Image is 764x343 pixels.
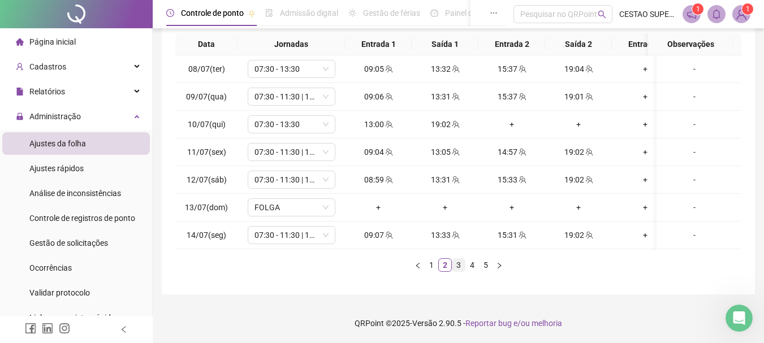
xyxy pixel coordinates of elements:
[490,9,498,17] span: ellipsis
[550,63,607,75] div: 19:04
[550,229,607,241] div: 19:02
[483,173,541,186] div: 15:33
[322,232,329,238] span: down
[412,319,437,328] span: Versão
[483,201,541,214] div: +
[411,258,425,272] li: Página anterior
[16,63,24,71] span: user-add
[550,90,607,103] div: 19:01
[29,263,72,272] span: Ocorrências
[452,259,465,271] a: 3
[451,148,460,156] span: team
[478,33,545,55] th: Entrada 2
[584,148,593,156] span: team
[349,173,407,186] div: 08:59
[416,63,474,75] div: 13:32
[29,189,121,198] span: Análise de inconsistências
[322,93,329,100] span: down
[187,231,226,240] span: 14/07(seg)
[187,175,227,184] span: 12/07(sáb)
[254,171,329,188] span: 07:30 - 11:30 | 13:30 - 17:30
[349,201,407,214] div: +
[187,147,226,157] span: 11/07(sex)
[349,118,407,131] div: 13:00
[254,60,329,77] span: 07:30 - 13:30
[29,37,76,46] span: Página inicial
[254,199,329,216] span: FOLGA
[25,323,36,334] span: facebook
[616,201,674,214] div: +
[616,118,674,131] div: +
[415,262,421,269] span: left
[29,139,86,148] span: Ajustes da folha
[430,9,438,17] span: dashboard
[661,63,728,75] div: -
[254,144,329,160] span: 07:30 - 11:30 | 13:30 - 17:30
[254,227,329,244] span: 07:30 - 11:30 | 13:30 - 17:30
[384,65,393,73] span: team
[726,305,753,332] iframe: Intercom live chat
[483,63,541,75] div: 15:37
[248,10,255,17] span: pushpin
[661,173,728,186] div: -
[416,229,474,241] div: 13:33
[496,262,503,269] span: right
[451,93,460,101] span: team
[517,65,526,73] span: team
[29,288,90,297] span: Validar protocolo
[661,229,728,241] div: -
[465,258,479,272] li: 4
[598,10,606,19] span: search
[348,9,356,17] span: sun
[483,146,541,158] div: 14:57
[181,8,244,18] span: Controle de ponto
[29,112,81,121] span: Administração
[584,231,593,239] span: team
[616,229,674,241] div: +
[439,259,451,271] a: 2
[185,203,228,212] span: 13/07(dom)
[483,118,541,131] div: +
[238,33,345,55] th: Jornadas
[175,33,238,55] th: Data
[733,6,750,23] img: 84849
[451,65,460,73] span: team
[363,8,420,18] span: Gestão de férias
[425,259,438,271] a: 1
[384,120,393,128] span: team
[254,88,329,105] span: 07:30 - 11:30 | 13:30 - 17:30
[616,146,674,158] div: +
[322,149,329,155] span: down
[254,116,329,133] span: 07:30 - 13:30
[416,201,474,214] div: +
[612,33,679,55] th: Entrada 3
[692,3,703,15] sup: 1
[451,120,460,128] span: team
[661,90,728,103] div: -
[550,118,607,131] div: +
[584,176,593,184] span: team
[416,90,474,103] div: 13:31
[186,92,227,101] span: 09/07(qua)
[322,121,329,128] span: down
[687,9,697,19] span: notification
[480,259,492,271] a: 5
[345,33,412,55] th: Entrada 1
[493,258,506,272] li: Próxima página
[619,8,676,20] span: CESTAO SUPERMERCADOS
[616,173,674,186] div: +
[661,201,728,214] div: -
[416,146,474,158] div: 13:05
[120,325,128,333] span: left
[322,66,329,72] span: down
[349,63,407,75] div: 09:05
[648,33,733,55] th: Observações
[29,62,66,71] span: Cadastros
[483,229,541,241] div: 15:31
[545,33,612,55] th: Saída 2
[493,258,506,272] button: right
[322,176,329,183] span: down
[616,63,674,75] div: +
[451,231,460,239] span: team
